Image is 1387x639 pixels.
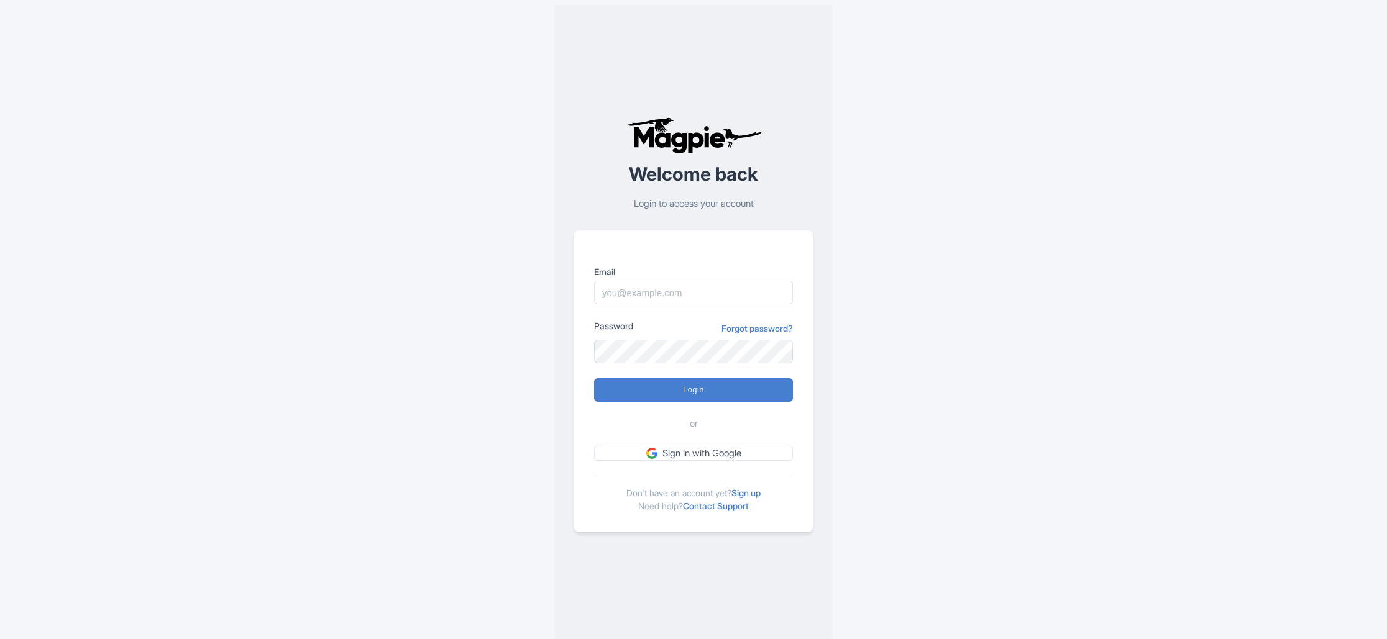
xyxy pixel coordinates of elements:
[594,378,793,402] input: Login
[721,322,793,335] a: Forgot password?
[574,197,813,211] p: Login to access your account
[646,448,657,459] img: google.svg
[624,117,764,154] img: logo-ab69f6fb50320c5b225c76a69d11143b.png
[574,164,813,184] h2: Welcome back
[690,417,698,431] span: or
[683,501,749,511] a: Contact Support
[594,446,793,461] a: Sign in with Google
[594,281,793,304] input: you@example.com
[594,319,633,332] label: Password
[594,476,793,512] div: Don't have an account yet? Need help?
[731,487,761,498] a: Sign up
[594,265,793,278] label: Email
